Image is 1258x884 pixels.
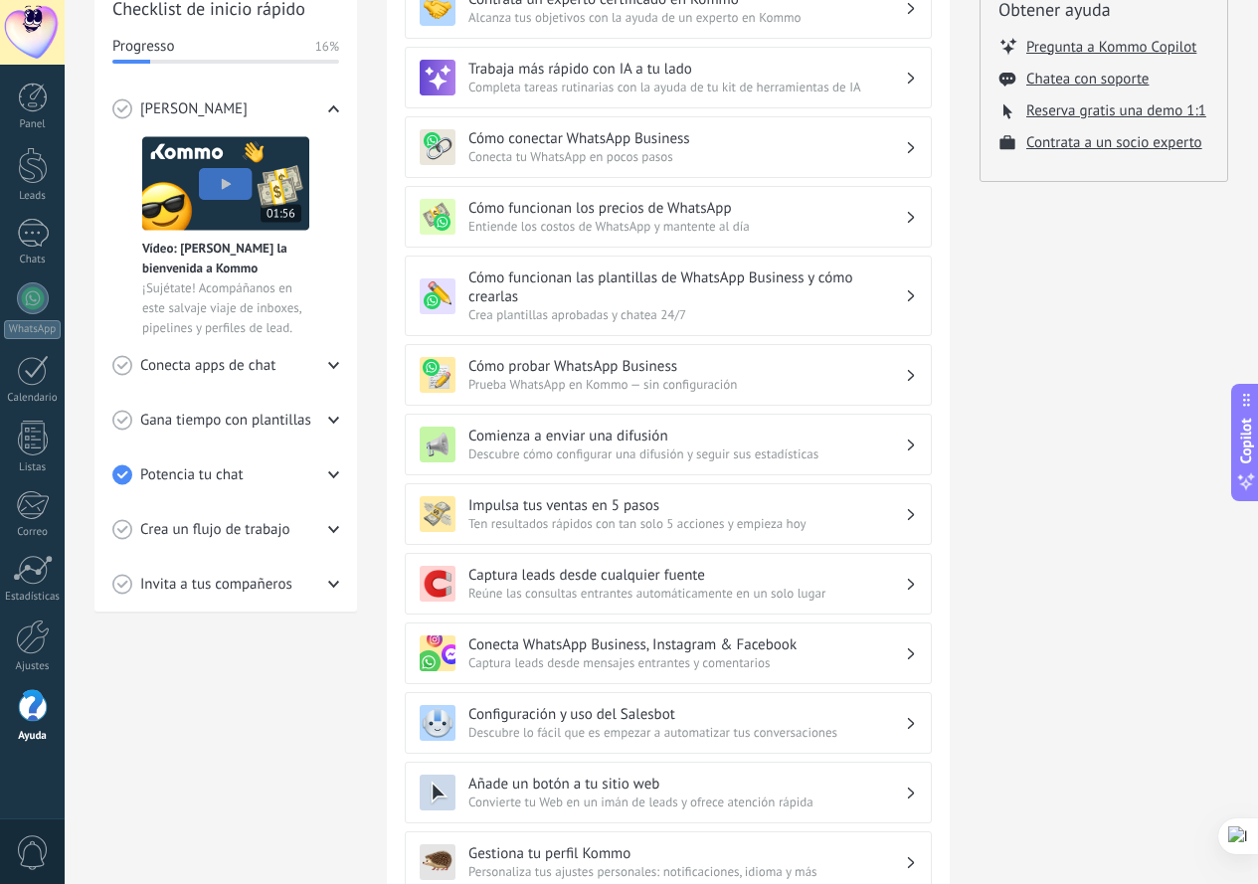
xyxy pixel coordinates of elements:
div: Ayuda [4,730,62,743]
span: 16% [315,37,339,57]
span: Crea plantillas aprobadas y chatea 24/7 [468,306,905,323]
img: Meet video [142,136,309,231]
div: Ajustes [4,660,62,673]
span: Personaliza tus ajustes personales: notificaciones, idioma y más [468,863,905,880]
h3: Añade un botón a tu sitio web [468,775,905,794]
span: Alcanza tus objetivos con la ayuda de un experto en Kommo [468,9,905,26]
span: Captura leads desde mensajes entrantes y comentarios [468,654,905,671]
div: WhatsApp [4,320,61,339]
h3: Gestiona tu perfil Kommo [468,844,905,863]
span: Crea un flujo de trabajo [140,520,290,540]
span: Copilot [1236,418,1256,463]
span: Invita a tus compañeros [140,575,292,595]
h3: Cómo funcionan las plantillas de WhatsApp Business y cómo crearlas [468,268,905,306]
h3: Cómo probar WhatsApp Business [468,357,905,376]
h3: Captura leads desde cualquier fuente [468,566,905,585]
h3: Cómo funcionan los precios de WhatsApp [468,199,905,218]
span: Vídeo: [PERSON_NAME] la bienvenida a Kommo [142,239,309,278]
div: Calendario [4,392,62,405]
span: Descubre cómo configurar una difusión y seguir sus estadísticas [468,445,905,462]
button: Contrata a un socio experto [1026,133,1202,152]
span: ¡Sujétate! Acompáñanos en este salvaje viaje de inboxes, pipelines y perfiles de lead. [142,278,309,338]
span: Progresso [112,37,174,57]
div: Listas [4,461,62,474]
span: Ten resultados rápidos con tan solo 5 acciones y empieza hoy [468,515,905,532]
h3: Configuración y uso del Salesbot [468,705,905,724]
span: Entiende los costos de WhatsApp y mantente al día [468,218,905,235]
span: [PERSON_NAME] [140,99,248,119]
span: Potencia tu chat [140,465,244,485]
div: Leads [4,190,62,203]
span: Descubre lo fácil que es empezar a automatizar tus conversaciones [468,724,905,741]
h3: Impulsa tus ventas en 5 pasos [468,496,905,515]
span: Reúne las consultas entrantes automáticamente en un solo lugar [468,585,905,602]
div: Panel [4,118,62,131]
div: Correo [4,526,62,539]
span: Gana tiempo con plantillas [140,411,311,431]
h3: Conecta WhatsApp Business, Instagram & Facebook [468,635,905,654]
button: Reserva gratis una demo 1:1 [1026,101,1206,120]
div: Estadísticas [4,591,62,604]
h3: Trabaja más rápido con IA a tu lado [468,60,905,79]
span: Conecta tu WhatsApp en pocos pasos [468,148,905,165]
span: Conecta apps de chat [140,356,275,376]
button: Pregunta a Kommo Copilot [1026,37,1196,57]
span: Completa tareas rutinarias con la ayuda de tu kit de herramientas de IA [468,79,905,95]
h3: Cómo conectar WhatsApp Business [468,129,905,148]
div: Chats [4,254,62,266]
span: Prueba WhatsApp en Kommo — sin configuración [468,376,905,393]
h3: Comienza a enviar una difusión [468,427,905,445]
button: Chatea con soporte [1026,70,1149,88]
span: Convierte tu Web en un imán de leads y ofrece atención rápida [468,794,905,810]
